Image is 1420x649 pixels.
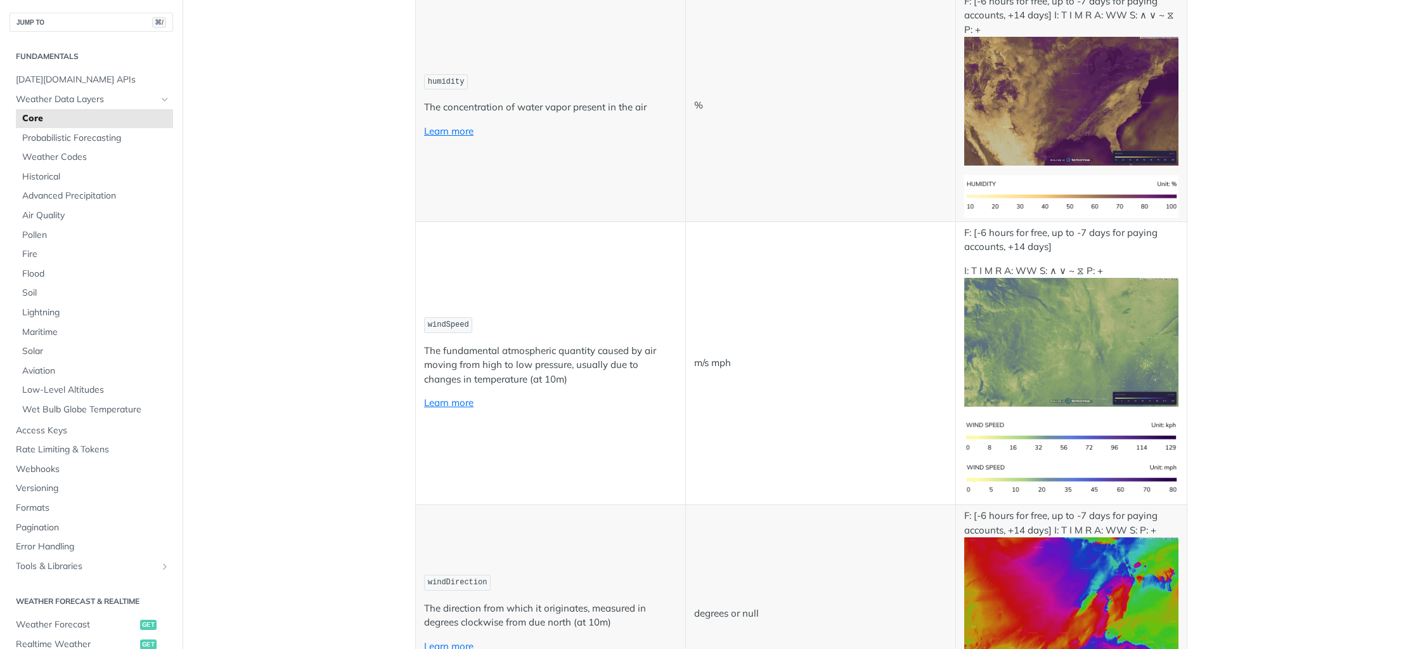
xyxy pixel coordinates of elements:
a: Flood [16,265,173,284]
span: Maritime [22,326,170,339]
span: Rate Limiting & Tokens [16,443,170,456]
a: Access Keys [10,421,173,440]
span: Versioning [16,482,170,495]
p: The direction from which it originates, measured in degrees clockwise from due north (at 10m) [424,601,677,630]
a: Webhooks [10,460,173,479]
a: Pollen [16,226,173,245]
span: Historical [22,171,170,183]
span: Expand image [964,335,1178,347]
a: Learn more [424,125,474,137]
span: Access Keys [16,424,170,437]
span: Expand image [964,94,1178,106]
p: m/s mph [694,356,947,370]
span: Low-Level Altitudes [22,384,170,397]
a: Tools & LibrariesShow subpages for Tools & Libraries [10,557,173,576]
span: [DATE][DOMAIN_NAME] APIs [16,74,170,86]
a: Rate Limiting & Tokens [10,440,173,459]
span: Aviation [22,365,170,377]
span: get [140,620,157,630]
a: Weather Data LayersHide subpages for Weather Data Layers [10,90,173,109]
span: ⌘/ [152,17,166,28]
a: Advanced Precipitation [16,187,173,206]
a: Lightning [16,303,173,322]
a: [DATE][DOMAIN_NAME] APIs [10,70,173,89]
span: Tools & Libraries [16,560,157,573]
span: Flood [22,268,170,280]
span: humidity [428,77,465,86]
span: Solar [22,345,170,358]
a: Error Handling [10,537,173,556]
span: Soil [22,287,170,299]
a: Wet Bulb Globe Temperature [16,400,173,419]
a: Probabilistic Forecasting [16,129,173,148]
a: Soil [16,284,173,303]
span: Weather Data Layers [16,93,157,106]
a: Core [16,109,173,128]
span: Weather Forecast [16,619,137,631]
span: Webhooks [16,463,170,476]
span: Error Handling [16,541,170,553]
span: Pollen [22,229,170,242]
span: Advanced Precipitation [22,190,170,202]
span: Wet Bulb Globe Temperature [22,403,170,416]
span: Air Quality [22,209,170,222]
p: The fundamental atmospheric quantity caused by air moving from high to low pressure, usually due ... [424,344,677,387]
h2: Weather Forecast & realtime [10,596,173,607]
button: Show subpages for Tools & Libraries [160,561,170,572]
p: % [694,98,947,113]
span: Pagination [16,521,170,534]
a: Weather Forecastget [10,615,173,634]
a: Low-Level Altitudes [16,381,173,400]
span: windDirection [428,578,487,587]
a: Versioning [10,479,173,498]
h2: Fundamentals [10,51,173,62]
span: Formats [16,502,170,515]
a: Maritime [16,323,173,342]
a: Air Quality [16,206,173,225]
a: Pagination [10,518,173,537]
span: Expand image [964,189,1178,201]
button: Hide subpages for Weather Data Layers [160,95,170,105]
a: Solar [16,342,173,361]
p: F: [-6 hours for free, up to -7 days for paying accounts, +14 days] [964,226,1178,254]
p: The concentration of water vapor present in the air [424,100,677,115]
a: Fire [16,245,173,264]
span: Expand image [964,473,1178,485]
span: Probabilistic Forecasting [22,132,170,145]
span: Fire [22,248,170,261]
span: windSpeed [428,320,469,329]
span: Expand image [964,430,1178,442]
a: Learn more [424,397,474,409]
span: Core [22,112,170,125]
span: Lightning [22,306,170,319]
a: Formats [10,499,173,518]
a: Historical [16,167,173,187]
a: Aviation [16,362,173,381]
p: degrees or null [694,606,947,621]
button: JUMP TO⌘/ [10,13,173,32]
a: Weather Codes [16,148,173,167]
span: Expand image [964,594,1178,606]
p: I: T I M R A: WW S: ∧ ∨ ~ ⧖ P: + [964,264,1178,407]
span: Weather Codes [22,151,170,164]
